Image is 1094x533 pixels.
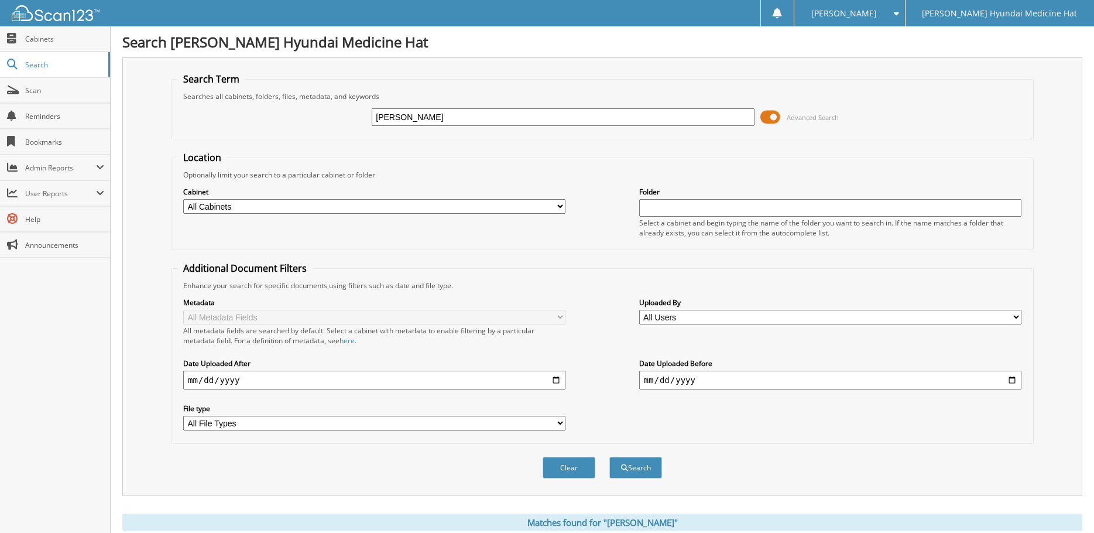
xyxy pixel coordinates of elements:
label: Folder [639,187,1021,197]
span: Search [25,60,102,70]
label: Date Uploaded After [183,358,565,368]
legend: Additional Document Filters [177,262,313,275]
label: Uploaded By [639,298,1021,307]
span: Help [25,214,104,224]
span: Cabinets [25,34,104,44]
div: Enhance your search for specific documents using filters such as date and file type. [177,281,1027,291]
div: Select a cabinet and begin typing the name of the folder you want to search in. If the name match... [639,218,1021,238]
label: Date Uploaded Before [639,358,1021,368]
span: [PERSON_NAME] Hyundai Medicine Hat [922,10,1077,17]
span: Bookmarks [25,137,104,147]
span: Advanced Search [787,113,839,122]
h1: Search [PERSON_NAME] Hyundai Medicine Hat [122,32,1082,52]
label: Cabinet [183,187,565,197]
a: here [339,336,355,346]
input: end [639,371,1021,389]
button: Search [609,457,662,479]
span: User Reports [25,189,96,199]
span: Announcements [25,240,104,250]
legend: Search Term [177,73,245,86]
span: Scan [25,86,104,95]
label: Metadata [183,298,565,307]
label: File type [183,404,565,414]
span: [PERSON_NAME] [811,10,877,17]
div: All metadata fields are searched by default. Select a cabinet with metadata to enable filtering b... [183,326,565,346]
div: Matches found for "[PERSON_NAME]" [122,514,1082,531]
input: start [183,371,565,389]
div: Optionally limit your search to a particular cabinet or folder [177,170,1027,180]
img: scan123-logo-white.svg [12,5,100,21]
legend: Location [177,151,227,164]
span: Reminders [25,111,104,121]
span: Admin Reports [25,163,96,173]
div: Searches all cabinets, folders, files, metadata, and keywords [177,91,1027,101]
button: Clear [543,457,595,479]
